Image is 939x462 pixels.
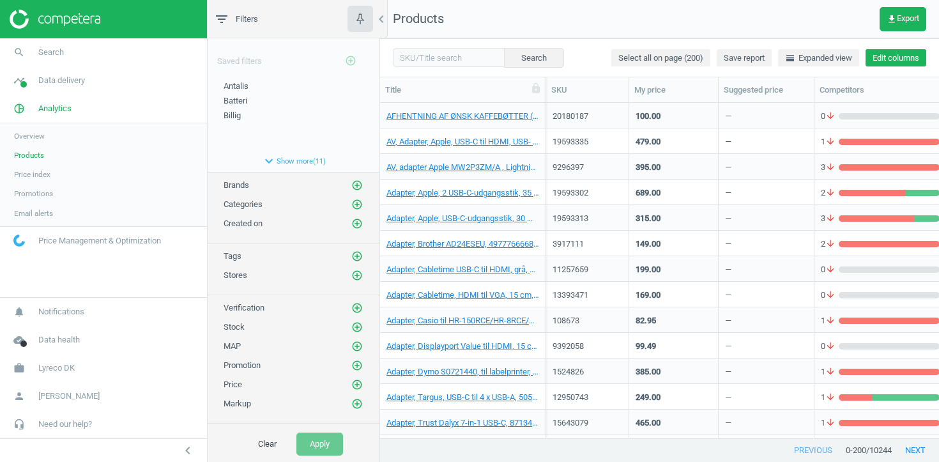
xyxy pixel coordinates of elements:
[725,111,731,127] div: —
[386,136,539,148] a: AV, Adapter, Apple, USB-C til HDMI, USB- A og USB-C, hvid, 195949396861
[224,341,241,351] span: MAP
[553,162,622,173] div: 9296397
[351,198,363,211] button: add_circle_outline
[374,12,389,27] i: chevron_left
[821,111,839,122] span: 0
[618,52,703,64] span: Select all on page (200)
[351,378,363,391] button: add_circle_outline
[821,264,839,275] span: 0
[7,356,31,380] i: work
[636,136,660,148] div: 479.00
[224,380,242,389] span: Price
[13,235,25,247] img: wGWNvw8QSZomAAAAABJRU5ErkJggg==
[825,417,836,429] i: arrow_downward
[386,162,539,173] a: AV, adapter Apple MW2P3ZM/A , Lightning til HDMI, hvid, 195949333002
[38,235,161,247] span: Price Management & Optimization
[825,289,836,301] i: arrow_downward
[825,213,836,224] i: arrow_downward
[725,187,731,203] div: —
[821,392,839,403] span: 1
[553,136,622,148] div: 19593335
[38,75,85,86] span: Data delivery
[725,213,731,229] div: —
[380,103,939,438] div: grid
[224,270,247,280] span: Stores
[504,48,564,67] button: Search
[725,136,731,152] div: —
[351,321,363,334] button: add_circle_outline
[825,264,836,275] i: arrow_downward
[636,238,660,250] div: 149.00
[821,238,839,250] span: 2
[393,48,505,67] input: SKU/Title search
[224,219,263,228] span: Created on
[224,251,241,261] span: Tags
[825,136,836,148] i: arrow_downward
[725,289,731,305] div: —
[553,341,622,352] div: 9392058
[7,384,31,408] i: person
[351,250,363,263] button: add_circle_outline
[351,340,363,353] button: add_circle_outline
[38,47,64,58] span: Search
[553,111,622,122] div: 20180187
[338,48,363,74] button: add_circle_outline
[385,84,540,96] div: Title
[636,341,656,352] div: 99.49
[236,13,258,25] span: Filters
[245,433,290,456] button: Clear
[611,49,710,67] button: Select all on page (200)
[636,289,660,301] div: 169.00
[7,412,31,436] i: headset_mic
[351,398,363,410] i: add_circle_outline
[725,366,731,382] div: —
[7,96,31,121] i: pie_chart_outlined
[7,300,31,324] i: notifications
[825,341,836,352] i: arrow_downward
[224,111,241,120] span: Billig
[208,38,379,74] div: Saved filters
[846,445,866,456] span: 0 - 200
[717,49,772,67] button: Save report
[725,238,731,254] div: —
[821,341,839,352] span: 0
[880,7,926,31] button: get_appExport
[14,208,53,219] span: Email alerts
[725,341,731,357] div: —
[351,217,363,230] button: add_circle_outline
[224,360,261,370] span: Promotion
[38,103,72,114] span: Analytics
[636,315,656,327] div: 82.95
[887,14,919,24] span: Export
[14,169,50,180] span: Price index
[10,10,100,29] img: ajHJNr6hYgQAAAAASUVORK5CYII=
[634,84,713,96] div: My price
[351,341,363,352] i: add_circle_outline
[14,150,44,160] span: Products
[386,213,539,224] a: Adapter, Apple, USB-C-udgangsstik, 30 W, 195949376511
[553,238,622,250] div: 3917111
[725,315,731,331] div: —
[778,49,859,67] button: horizontal_splitExpanded view
[821,315,839,327] span: 1
[636,187,660,199] div: 689.00
[825,162,836,173] i: arrow_downward
[636,417,660,429] div: 465.00
[386,315,539,327] a: Adapter, Casio til HR-150RCE/HR-8RCE/HR-200RCE, 4971850465379
[351,269,363,282] button: add_circle_outline
[7,40,31,65] i: search
[636,111,660,122] div: 100.00
[351,270,363,281] i: add_circle_outline
[636,162,660,173] div: 395.00
[386,417,539,429] a: Adapter, Trust Dalyx 7-in-1 USB-C, 8713439237757
[351,218,363,229] i: add_circle_outline
[821,162,839,173] span: 3
[261,153,277,169] i: expand_more
[224,303,264,312] span: Verification
[14,131,45,141] span: Overview
[825,392,836,403] i: arrow_downward
[38,334,80,346] span: Data health
[386,264,539,275] a: Adapter, Cabletime USB-C til HDMI, grå, 5705585318056
[553,315,622,327] div: 108673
